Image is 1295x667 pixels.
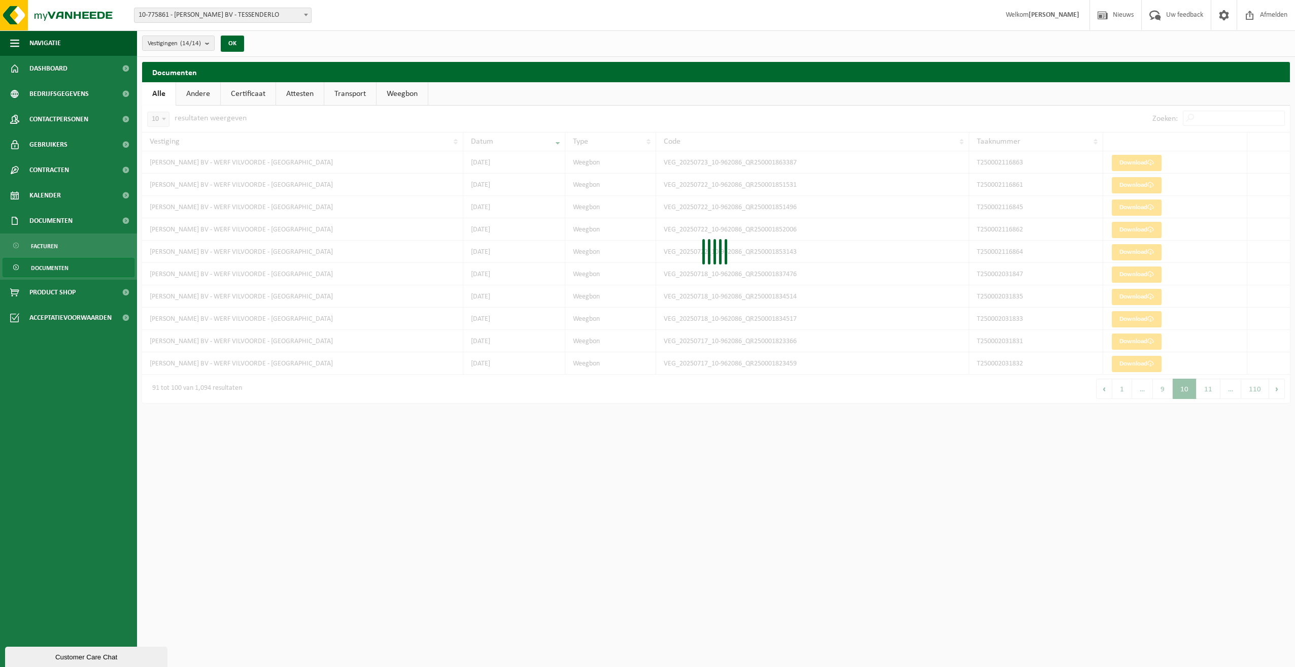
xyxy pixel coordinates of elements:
[142,82,176,106] a: Alle
[221,36,244,52] button: OK
[324,82,376,106] a: Transport
[1029,11,1079,19] strong: [PERSON_NAME]
[221,82,276,106] a: Certificaat
[3,258,134,277] a: Documenten
[3,236,134,255] a: Facturen
[29,208,73,234] span: Documenten
[29,305,112,330] span: Acceptatievoorwaarden
[276,82,324,106] a: Attesten
[29,107,88,132] span: Contactpersonen
[142,62,1290,82] h2: Documenten
[29,280,76,305] span: Product Shop
[29,56,67,81] span: Dashboard
[31,237,58,256] span: Facturen
[29,183,61,208] span: Kalender
[148,36,201,51] span: Vestigingen
[31,258,69,278] span: Documenten
[5,645,169,667] iframe: chat widget
[29,30,61,56] span: Navigatie
[142,36,215,51] button: Vestigingen(14/14)
[29,157,69,183] span: Contracten
[377,82,428,106] a: Weegbon
[176,82,220,106] a: Andere
[180,40,201,47] count: (14/14)
[29,81,89,107] span: Bedrijfsgegevens
[29,132,67,157] span: Gebruikers
[134,8,312,23] span: 10-775861 - YVES MAES BV - TESSENDERLO
[134,8,311,22] span: 10-775861 - YVES MAES BV - TESSENDERLO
